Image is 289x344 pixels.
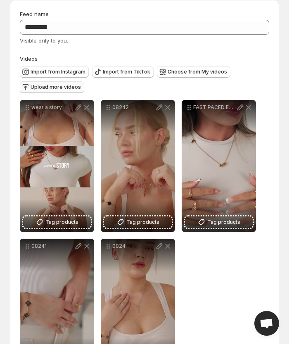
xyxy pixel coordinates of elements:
[207,218,240,226] span: Tag products
[112,243,155,249] p: 0824
[31,84,81,90] span: Upload more videos
[31,69,85,75] span: Import from Instagram
[20,11,49,17] span: Feed name
[112,104,155,111] p: 08242
[20,37,68,44] span: Visible only to you.
[31,243,74,249] p: 08241
[20,55,38,62] span: Videos
[103,69,150,75] span: Import from TikTok
[101,100,175,232] div: 08242Tag products
[92,66,154,78] button: Import from TikTok
[31,104,74,111] p: wear a story
[104,216,172,228] button: Tag products
[193,104,236,111] p: FAST PACED EDIT
[126,218,159,226] span: Tag products
[182,100,256,232] div: FAST PACED EDITTag products
[157,66,230,78] button: Choose from My videos
[23,216,91,228] button: Tag products
[20,66,89,78] button: Import from Instagram
[185,216,253,228] button: Tag products
[168,69,227,75] span: Choose from My videos
[45,218,78,226] span: Tag products
[20,100,94,232] div: wear a storyTag products
[254,311,279,336] a: Open chat
[20,81,84,93] button: Upload more videos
